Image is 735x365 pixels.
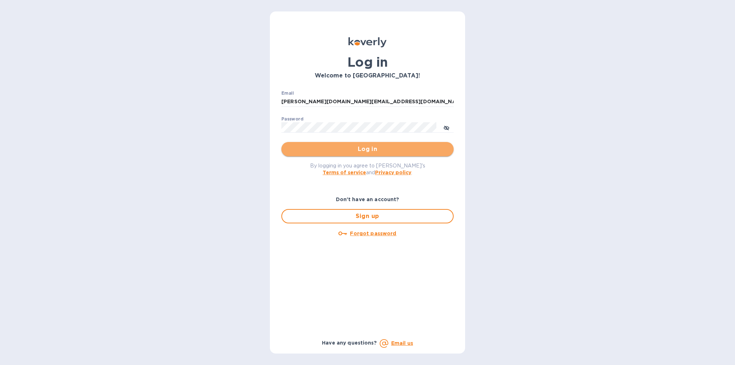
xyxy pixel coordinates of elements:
[336,196,399,202] b: Don't have an account?
[350,231,396,236] u: Forgot password
[281,91,294,95] label: Email
[288,212,447,221] span: Sign up
[281,96,454,107] input: Enter email address
[287,145,448,153] span: Log in
[281,54,454,70] h1: Log in
[281,209,454,223] button: Sign up
[281,117,303,121] label: Password
[281,72,454,79] h3: Welcome to [GEOGRAPHIC_DATA]!
[375,170,411,175] a: Privacy policy
[281,142,454,156] button: Log in
[310,163,425,175] span: By logging in you agree to [PERSON_NAME]'s and .
[391,340,413,346] a: Email us
[323,170,366,175] a: Terms of service
[439,120,454,134] button: toggle password visibility
[322,340,377,346] b: Have any questions?
[348,37,387,47] img: Koverly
